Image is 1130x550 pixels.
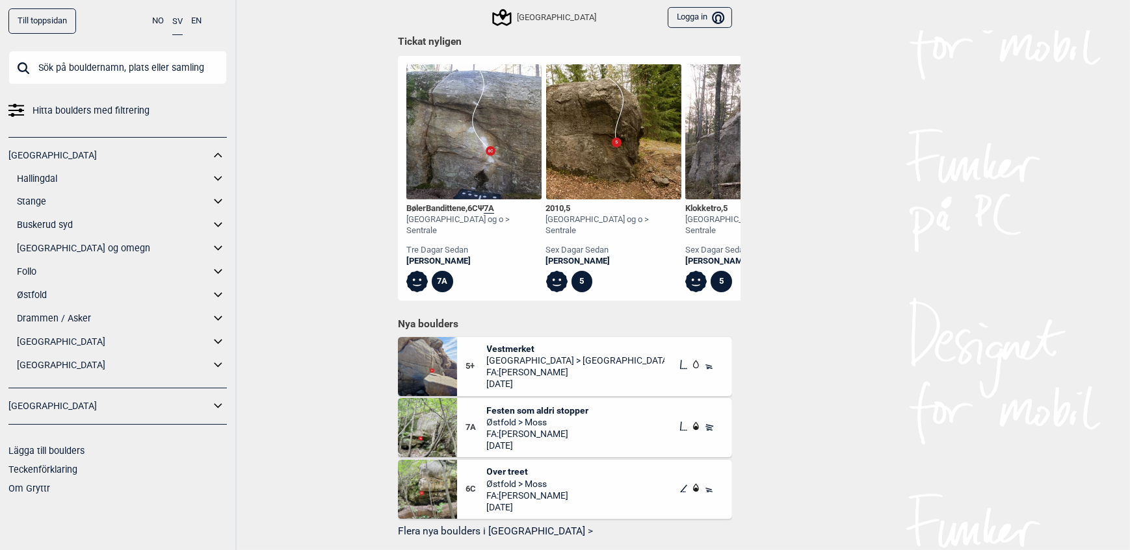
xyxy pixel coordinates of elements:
a: [GEOGRAPHIC_DATA] og omegn [17,239,210,258]
div: sex dagar sedan [546,245,681,256]
a: Om Gryttr [8,483,50,494]
div: BølerBandittene , Ψ [406,203,542,214]
div: [GEOGRAPHIC_DATA] og o > Sentrale [685,214,821,236]
a: [PERSON_NAME] [406,256,542,267]
span: Vestmerket [487,343,665,355]
button: Logga in [668,7,732,29]
a: [PERSON_NAME] [546,256,681,267]
a: Stange [17,192,210,211]
span: 5 [566,203,571,213]
img: Festen som aldri stopper [398,398,457,457]
span: FA: [PERSON_NAME] [487,490,569,501]
a: [GEOGRAPHIC_DATA] [8,146,210,165]
a: Drammen / Asker [17,309,210,328]
span: Hitta boulders med filtrering [33,101,150,120]
span: Over treet [487,466,569,477]
span: Festen som aldri stopper [487,405,589,416]
span: FA: [PERSON_NAME] [487,366,665,378]
span: FA: [PERSON_NAME] [487,428,589,440]
button: SV [172,8,183,35]
a: [GEOGRAPHIC_DATA] [8,397,210,416]
img: 2010 201214 [546,64,681,199]
a: Follo [17,262,210,281]
a: Teckenförklaring [8,464,77,475]
span: 5 [723,203,728,213]
img: Over treet [398,460,457,519]
a: [PERSON_NAME] [685,256,821,267]
img: Boler Bandittene 200324 [406,64,542,199]
a: Lägga till boulders [8,445,85,456]
img: Klokketro 210420 [685,64,821,199]
span: [GEOGRAPHIC_DATA] > [GEOGRAPHIC_DATA] [487,355,665,366]
span: [DATE] [487,440,589,451]
div: 2010 , [546,203,681,214]
img: Vestmerket [398,337,457,396]
div: [GEOGRAPHIC_DATA] og o > Sentrale [546,214,681,236]
a: Østfold [17,286,210,305]
span: Østfold > Moss [487,478,569,490]
button: NO [152,8,164,34]
button: Flera nya boulders i [GEOGRAPHIC_DATA] > [398,521,732,542]
span: Østfold > Moss [487,416,589,428]
a: Hallingdal [17,169,210,188]
a: Buskerud syd [17,216,210,234]
div: sex dagar sedan [685,245,821,256]
div: Festen som aldri stopper7AFesten som aldri stopperØstfold > MossFA:[PERSON_NAME][DATE] [398,398,732,457]
span: 5+ [466,361,487,372]
div: [GEOGRAPHIC_DATA] og o > Sentrale [406,214,542,236]
div: Vestmerket5+Vestmerket[GEOGRAPHIC_DATA] > [GEOGRAPHIC_DATA]FA:[PERSON_NAME][DATE] [398,337,732,396]
div: Klokketro , [685,203,821,214]
span: 6C [467,203,478,213]
input: Sök på bouldernamn, plats eller samling [8,51,227,84]
a: [GEOGRAPHIC_DATA] [17,356,210,375]
div: 7A [432,271,453,292]
div: 5 [711,271,732,292]
span: 6C [466,484,487,495]
button: EN [191,8,202,34]
div: tre dagar sedan [406,245,542,256]
span: [DATE] [487,501,569,513]
a: [GEOGRAPHIC_DATA] [17,332,210,351]
span: 7A [466,422,487,433]
span: 7A [484,203,494,214]
a: Hitta boulders med filtrering [8,101,227,120]
h1: Nya boulders [398,318,732,331]
div: Over treet6COver treetØstfold > MossFA:[PERSON_NAME][DATE] [398,460,732,519]
span: [DATE] [487,378,665,390]
a: Till toppsidan [8,8,76,34]
div: 5 [572,271,593,292]
h1: Tickat nyligen [398,35,732,49]
div: [GEOGRAPHIC_DATA] [494,10,596,25]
